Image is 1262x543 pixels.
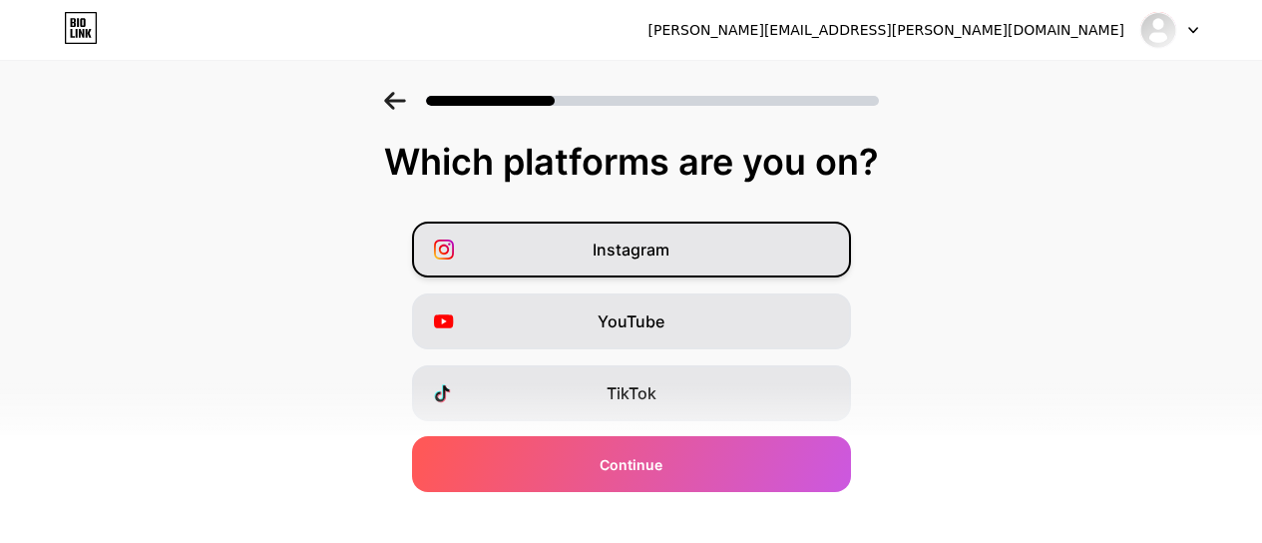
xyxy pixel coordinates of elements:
[598,309,664,333] span: YouTube
[607,381,656,405] span: TikTok
[593,238,669,262] span: Instagram
[648,20,1124,41] div: [PERSON_NAME][EMAIL_ADDRESS][PERSON_NAME][DOMAIN_NAME]
[20,142,1242,182] div: Which platforms are you on?
[600,454,662,475] span: Continue
[1139,11,1177,49] img: rjcsportstherapy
